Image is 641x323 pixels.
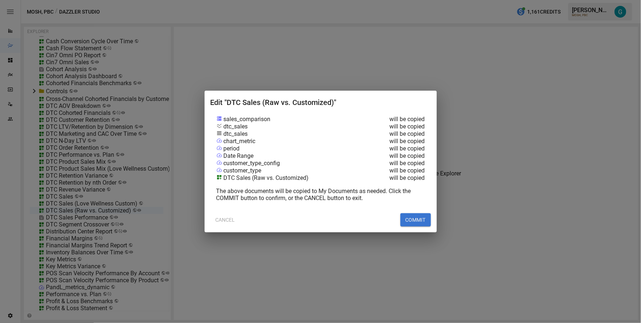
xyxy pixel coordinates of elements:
[355,145,425,152] div: will be copied
[224,174,309,182] div: DTC Sales (Raw vs. Customized)
[400,213,431,226] button: COMMIT
[224,138,256,145] div: chart_metric
[224,145,240,152] div: period
[224,123,248,130] div: dtc_sales
[355,123,425,130] div: will be copied
[355,160,425,167] div: will be copied
[355,167,425,174] div: will be copied
[210,97,431,116] h2: Edit "DTC Sales (Raw vs. Customized)"
[355,152,425,160] div: will be copied
[224,167,262,174] div: customer_type
[355,116,425,123] div: will be copied
[224,130,248,138] div: dtc_sales
[355,174,425,182] div: will be copied
[224,152,254,160] div: Date Range
[224,116,271,123] div: sales_comparison
[216,188,425,202] div: The above documents will be copied to My Documents as needed. Click the COMMIT button to confirm,...
[355,138,425,145] div: will be copied
[210,213,240,226] button: CANCEL
[224,160,280,167] div: customer_type_config
[355,130,425,138] div: will be copied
